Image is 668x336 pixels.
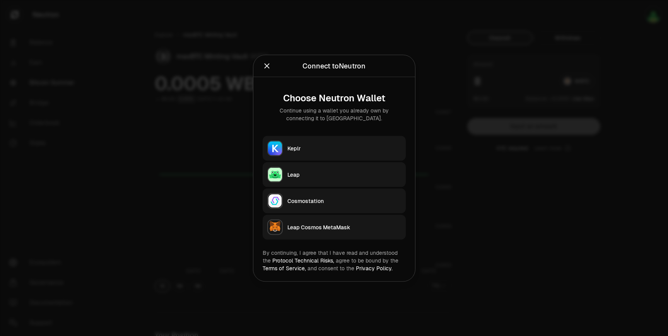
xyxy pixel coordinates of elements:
[287,144,401,152] div: Keplr
[268,194,282,208] img: Cosmostation
[269,106,400,122] div: Continue using a wallet you already own by connecting it to [GEOGRAPHIC_DATA].
[263,60,271,71] button: Close
[287,171,401,178] div: Leap
[287,223,401,231] div: Leap Cosmos MetaMask
[302,60,366,71] div: Connect to Neutron
[263,215,406,239] button: Leap Cosmos MetaMaskLeap Cosmos MetaMask
[268,220,282,234] img: Leap Cosmos MetaMask
[263,188,406,213] button: CosmostationCosmostation
[287,197,401,205] div: Cosmostation
[263,264,306,271] a: Terms of Service,
[272,257,334,264] a: Protocol Technical Risks,
[268,141,282,155] img: Keplr
[268,167,282,181] img: Leap
[356,264,393,271] a: Privacy Policy.
[269,92,400,103] div: Choose Neutron Wallet
[263,162,406,187] button: LeapLeap
[263,249,406,272] div: By continuing, I agree that I have read and understood the agree to be bound by the and consent t...
[263,136,406,160] button: KeplrKeplr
